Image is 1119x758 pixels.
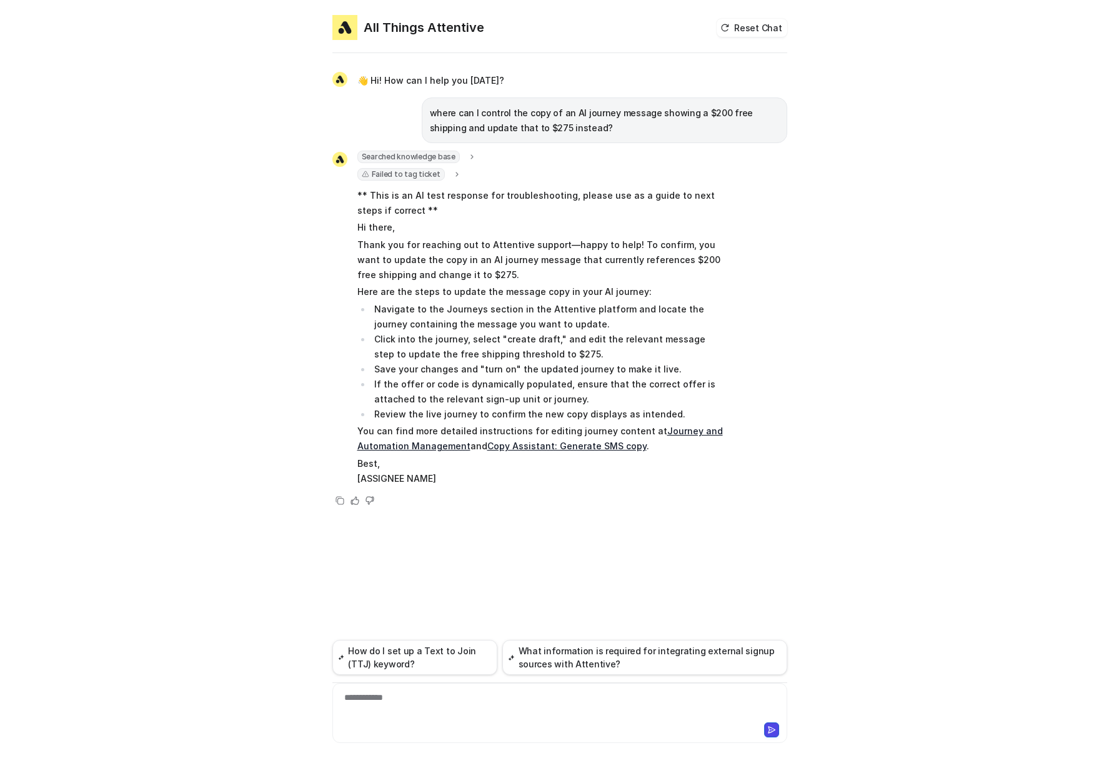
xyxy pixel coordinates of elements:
[371,332,723,362] li: Click into the journey, select "create draft," and edit the relevant message step to update the f...
[364,19,484,36] h2: All Things Attentive
[332,72,347,87] img: Widget
[487,441,647,451] a: Copy Assistant: Generate SMS copy
[357,456,723,486] p: Best, [ASSIGNEE NAME]
[430,106,779,136] p: where can I control the copy of an AI journey message showing a $200 free shipping and update tha...
[717,19,787,37] button: Reset Chat
[357,424,723,454] p: You can find more detailed instructions for editing journey content at and .
[371,407,723,422] li: Review the live journey to confirm the new copy displays as intended.
[357,284,723,299] p: Here are the steps to update the message copy in your AI journey:
[371,302,723,332] li: Navigate to the Journeys section in the Attentive platform and locate the journey containing the ...
[371,362,723,377] li: Save your changes and "turn on" the updated journey to make it live.
[371,377,723,407] li: If the offer or code is dynamically populated, ensure that the correct offer is attached to the r...
[332,640,497,675] button: How do I set up a Text to Join (TTJ) keyword?
[502,640,787,675] button: What information is required for integrating external signup sources with Attentive?
[332,15,357,40] img: Widget
[357,168,445,181] span: Failed to tag ticket
[357,151,460,163] span: Searched knowledge base
[357,73,504,88] p: 👋 Hi! How can I help you [DATE]?
[357,188,723,218] p: ** This is an AI test response for troubleshooting, please use as a guide to next steps if correc...
[357,237,723,282] p: Thank you for reaching out to Attentive support—happy to help! To confirm, you want to update the...
[332,152,347,167] img: Widget
[357,220,723,235] p: Hi there,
